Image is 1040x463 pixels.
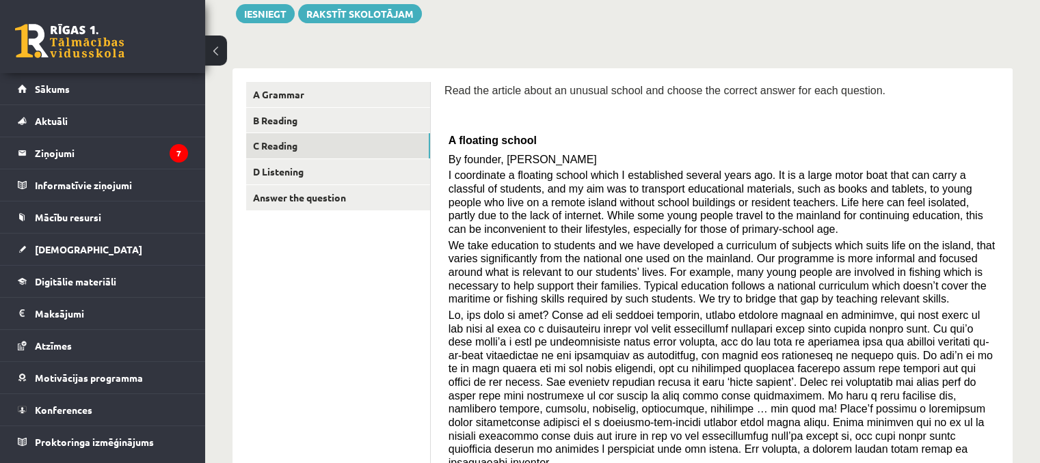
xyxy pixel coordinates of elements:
[449,135,537,146] span: A floating school
[18,330,188,361] a: Atzīmes
[18,169,188,201] a: Informatīvie ziņojumi
[18,105,188,137] a: Aktuāli
[35,169,188,201] legend: Informatīvie ziņojumi
[246,159,430,184] a: D Listening
[35,243,142,255] span: [DEMOGRAPHIC_DATA]
[449,169,983,235] span: I coordinate a floating school which I established several years ago. It is a large motor boat th...
[15,24,124,58] a: Rīgas 1. Tālmācības vidusskola
[170,144,188,163] i: 7
[236,4,295,23] button: Iesniegt
[35,115,68,127] span: Aktuāli
[35,371,143,384] span: Motivācijas programma
[246,185,430,210] a: Answer the question
[18,73,188,104] a: Sākums
[18,234,188,265] a: [DEMOGRAPHIC_DATA]
[35,339,72,352] span: Atzīmes
[35,436,154,448] span: Proktoringa izmēģinājums
[35,298,188,329] legend: Maksājumi
[35,83,70,95] span: Sākums
[449,240,995,305] span: We take education to students and we have developed a curriculum of subjects which suits life on ...
[35,404,92,416] span: Konferences
[18,298,188,329] a: Maksājumi
[18,426,188,458] a: Proktoringa izmēģinājums
[18,362,188,393] a: Motivācijas programma
[18,201,188,233] a: Mācību resursi
[18,137,188,169] a: Ziņojumi7
[35,211,101,223] span: Mācību resursi
[35,137,188,169] legend: Ziņojumi
[246,133,430,158] a: C Reading
[35,275,116,287] span: Digitālie materiāli
[246,82,430,107] a: A Grammar
[18,266,188,297] a: Digitālie materiāli
[18,394,188,425] a: Konferences
[298,4,422,23] a: Rakstīt skolotājam
[449,154,597,165] span: By founder, [PERSON_NAME]
[246,108,430,133] a: B Reading
[444,85,885,96] span: Read the article about an unusual school and choose the correct answer for each question.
